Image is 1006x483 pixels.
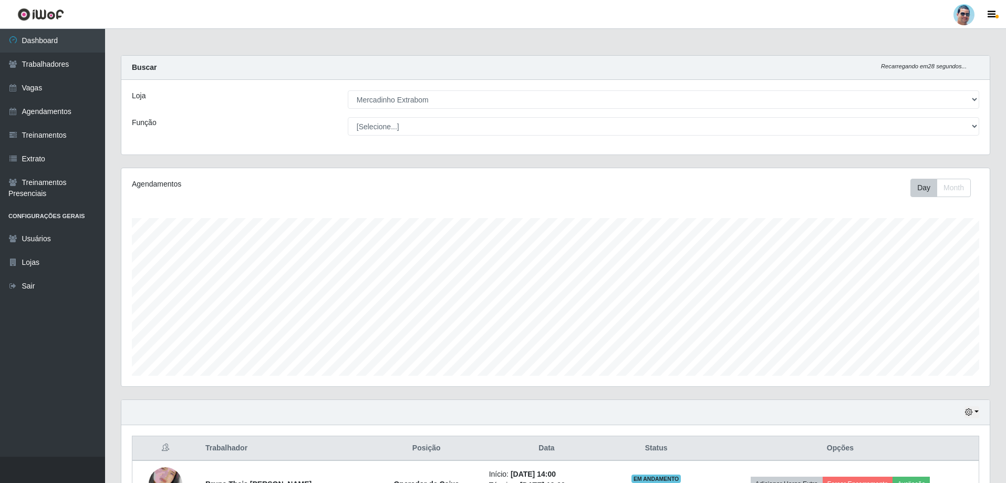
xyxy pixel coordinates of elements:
label: Função [132,117,157,128]
th: Status [610,436,702,461]
div: Toolbar with button groups [910,179,979,197]
i: Recarregando em 28 segundos... [881,63,967,69]
th: Data [483,436,611,461]
strong: Buscar [132,63,157,71]
th: Opções [702,436,979,461]
th: Trabalhador [199,436,370,461]
button: Month [937,179,971,197]
img: CoreUI Logo [17,8,64,21]
th: Posição [370,436,483,461]
time: [DATE] 14:00 [511,470,556,478]
li: Início: [489,469,605,480]
div: First group [910,179,971,197]
button: Day [910,179,937,197]
label: Loja [132,90,146,101]
div: Agendamentos [132,179,476,190]
span: EM ANDAMENTO [631,475,681,483]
